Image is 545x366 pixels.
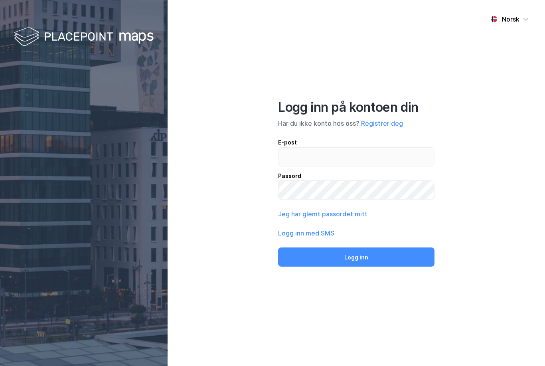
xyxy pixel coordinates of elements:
div: E-post [278,138,434,147]
img: logo-white.f07954bde2210d2a523dddb988cd2aa7.svg [14,26,154,49]
div: Logg inn på kontoen din [278,99,434,115]
button: Logg inn med SMS [278,228,334,238]
div: Har du ikke konto hos oss? [278,119,434,128]
div: Passord [278,171,434,181]
button: Registrer deg [361,119,403,128]
div: Norsk [502,14,519,24]
button: Logg inn [278,247,434,267]
button: Jeg har glemt passordet mitt [278,209,367,219]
